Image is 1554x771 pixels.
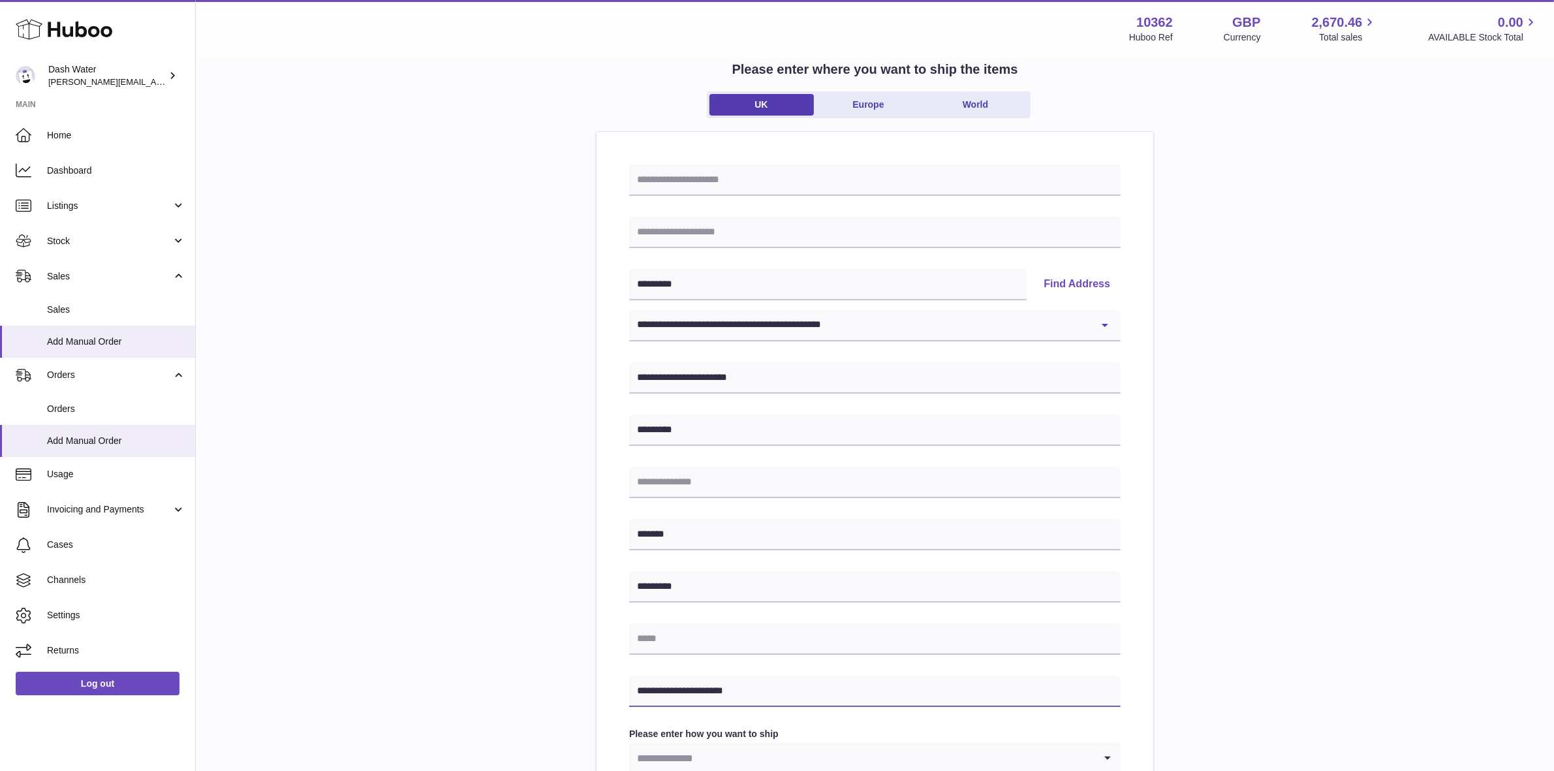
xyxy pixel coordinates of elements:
[16,672,179,695] a: Log out
[1428,31,1538,44] span: AVAILABLE Stock Total
[709,94,814,116] a: UK
[924,94,1028,116] a: World
[47,609,185,622] span: Settings
[47,304,185,316] span: Sales
[1136,14,1173,31] strong: 10362
[47,435,185,447] span: Add Manual Order
[1224,31,1261,44] div: Currency
[47,503,172,516] span: Invoicing and Payments
[732,61,1018,78] h2: Please enter where you want to ship the items
[48,76,262,87] span: [PERSON_NAME][EMAIL_ADDRESS][DOMAIN_NAME]
[47,369,172,381] span: Orders
[47,403,185,415] span: Orders
[816,94,921,116] a: Europe
[47,644,185,657] span: Returns
[47,539,185,551] span: Cases
[47,129,185,142] span: Home
[1498,14,1523,31] span: 0.00
[47,270,172,283] span: Sales
[47,165,185,177] span: Dashboard
[1232,14,1260,31] strong: GBP
[47,235,172,247] span: Stock
[47,200,172,212] span: Listings
[48,63,166,88] div: Dash Water
[1319,31,1377,44] span: Total sales
[1312,14,1378,44] a: 2,670.46 Total sales
[47,336,185,348] span: Add Manual Order
[1428,14,1538,44] a: 0.00 AVAILABLE Stock Total
[1312,14,1363,31] span: 2,670.46
[1033,269,1121,300] button: Find Address
[47,468,185,480] span: Usage
[16,66,35,86] img: james@dash-water.com
[47,574,185,586] span: Channels
[1129,31,1173,44] div: Huboo Ref
[629,728,1121,740] label: Please enter how you want to ship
